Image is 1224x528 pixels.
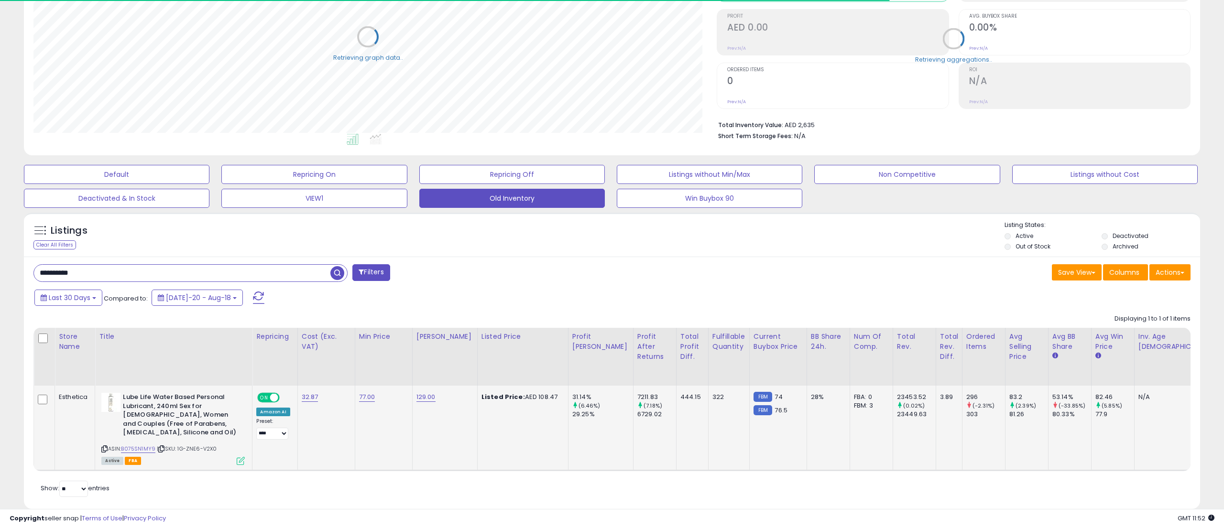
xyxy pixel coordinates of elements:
span: ON [259,394,271,402]
div: 29.25% [572,410,633,419]
button: Save View [1052,264,1102,280]
div: Preset: [256,418,290,440]
div: 77.9 [1095,410,1134,419]
div: seller snap | | [10,514,166,523]
small: (7.18%) [644,402,662,409]
div: Retrieving aggregations.. [915,55,992,64]
span: 74 [775,392,782,401]
div: Avg Win Price [1095,332,1130,352]
a: 32.87 [302,392,318,402]
a: B075SN1MY9 [121,445,155,453]
div: Profit After Returns [637,332,672,362]
div: AED 108.47 [481,393,561,401]
div: 303 [966,410,1005,419]
span: OFF [278,394,294,402]
span: All listings currently available for purchase on Amazon [101,457,123,465]
div: 3.89 [940,393,955,401]
div: 31.14% [572,393,633,401]
div: Fulfillable Quantity [712,332,745,352]
div: Avg Selling Price [1009,332,1044,362]
div: FBM: 3 [854,401,885,410]
strong: Copyright [10,514,44,523]
div: Clear All Filters [33,240,76,249]
div: Avg BB Share [1052,332,1087,352]
button: VIEW1 [221,189,407,208]
div: Cost (Exc. VAT) [302,332,351,352]
div: Current Buybox Price [754,332,803,352]
div: [PERSON_NAME] [416,332,473,342]
div: BB Share 24h. [811,332,846,352]
small: (2.39%) [1016,402,1036,409]
span: Columns [1109,268,1139,277]
div: Min Price [359,332,408,342]
a: 77.00 [359,392,375,402]
small: (6.46%) [579,402,600,409]
h5: Listings [51,224,87,237]
b: Lube Life Water Based Personal Lubricant, 240ml Sex for [DEMOGRAPHIC_DATA], Women and Couples (Fr... [123,393,239,440]
div: 82.46 [1095,393,1134,401]
small: Avg Win Price. [1095,352,1101,360]
b: Listed Price: [481,392,525,401]
button: [DATE]-20 - Aug-18 [152,290,243,306]
div: 23449.63 [897,410,936,419]
div: FBA: 0 [854,393,885,401]
label: Deactivated [1113,232,1148,240]
a: 129.00 [416,392,436,402]
button: Old Inventory [419,189,605,208]
div: 444.15 [680,393,701,401]
button: Listings without Cost [1012,165,1198,184]
div: Num of Comp. [854,332,889,352]
div: 6729.02 [637,410,676,419]
span: Last 30 Days [49,293,90,302]
button: Deactivated & In Stock [24,189,209,208]
button: Columns [1103,264,1148,280]
div: 83.2 [1009,393,1048,401]
div: Total Profit Diff. [680,332,704,362]
div: ASIN: [101,393,245,463]
div: 23453.52 [897,393,936,401]
label: Active [1016,232,1033,240]
span: FBA [125,457,141,465]
button: Actions [1149,264,1191,280]
button: Win Buybox 90 [617,189,802,208]
a: Privacy Policy [124,514,166,523]
div: Displaying 1 to 1 of 1 items [1115,314,1191,323]
div: Amazon AI [256,408,290,416]
div: Retrieving graph data.. [333,53,403,62]
button: Listings without Min/Max [617,165,802,184]
button: Repricing Off [419,165,605,184]
span: 76.5 [775,406,787,415]
small: (-33.85%) [1059,402,1085,409]
button: Non Competitive [814,165,1000,184]
div: 322 [712,393,742,401]
div: Listed Price [481,332,564,342]
button: Last 30 Days [34,290,102,306]
div: Profit [PERSON_NAME] [572,332,629,352]
a: Terms of Use [82,514,122,523]
div: 28% [811,393,842,401]
small: (0.02%) [903,402,925,409]
div: 53.14% [1052,393,1091,401]
div: 80.33% [1052,410,1091,419]
span: [DATE]-20 - Aug-18 [166,293,231,302]
span: | SKU: 1G-ZNE6-V2X0 [157,445,217,453]
div: 296 [966,393,1005,401]
img: 319iqKV2u8L._SL40_.jpg [101,393,120,412]
div: Store Name [59,332,91,352]
div: 7211.83 [637,393,676,401]
button: Filters [352,264,390,281]
label: Out of Stock [1016,242,1050,250]
div: Total Rev. Diff. [940,332,958,362]
span: 2025-09-18 11:52 GMT [1178,514,1214,523]
button: Default [24,165,209,184]
small: (5.85%) [1102,402,1122,409]
div: 81.26 [1009,410,1048,419]
p: Listing States: [1005,221,1200,230]
small: FBM [754,392,772,402]
span: Show: entries [41,484,109,493]
div: Total Rev. [897,332,932,352]
div: Esthetica [59,393,87,401]
label: Archived [1113,242,1138,250]
small: (-2.31%) [973,402,994,409]
button: Repricing On [221,165,407,184]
